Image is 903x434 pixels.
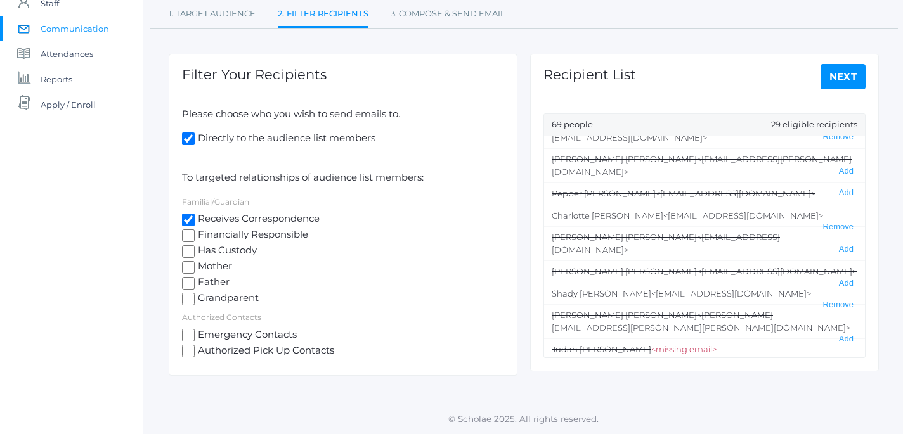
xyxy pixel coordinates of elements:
[835,166,857,177] button: Add
[182,197,249,207] label: Familial/Guardian
[552,310,850,333] span: <[PERSON_NAME][EMAIL_ADDRESS][PERSON_NAME][PERSON_NAME][DOMAIN_NAME]>
[543,67,636,82] h1: Recipient List
[835,278,857,289] button: Add
[41,41,93,67] span: Attendances
[552,188,656,198] span: Pepper [PERSON_NAME]
[182,132,195,145] input: Directly to the audience list members
[552,120,773,143] span: <[PERSON_NAME][EMAIL_ADDRESS][DOMAIN_NAME]>
[819,132,857,143] button: Remove
[182,170,504,185] p: To targeted relationships of audience list members:
[552,266,697,276] span: [PERSON_NAME] [PERSON_NAME]
[143,412,903,425] p: © Scholae 2025. All rights reserved.
[195,291,259,307] span: Grandparent
[41,92,96,117] span: Apply / Enroll
[195,243,257,259] span: Has Custody
[195,227,308,243] span: Financially Responsible
[552,154,852,177] span: <[EMAIL_ADDRESS][PERSON_NAME][DOMAIN_NAME]>
[544,114,865,136] div: 69 people
[552,210,663,220] span: Charlotte [PERSON_NAME]
[182,245,195,258] input: Has Custody
[182,261,195,274] input: Mother
[651,288,811,298] span: <[EMAIL_ADDRESS][DOMAIN_NAME]>
[656,188,815,198] span: <[EMAIL_ADDRESS][DOMAIN_NAME]>
[771,118,857,131] span: 29 eligible recipients
[552,344,651,354] span: Judah [PERSON_NAME]
[195,275,230,291] span: Father
[552,288,651,298] span: Shady [PERSON_NAME]
[651,344,717,354] span: <missing email>
[391,1,505,27] a: 3. Compose & Send Email
[552,154,697,164] span: [PERSON_NAME] [PERSON_NAME]
[182,67,327,82] h1: Filter Your Recipients
[663,210,823,220] span: <[EMAIL_ADDRESS][DOMAIN_NAME]>
[552,310,697,320] span: [PERSON_NAME] [PERSON_NAME]
[697,266,857,276] span: <[EMAIL_ADDRESS][DOMAIN_NAME]>
[182,277,195,290] input: Father
[835,244,857,255] button: Add
[182,329,195,341] input: Emergency Contacts
[182,229,195,242] input: Financially Responsible
[278,1,368,29] a: 2. Filter Recipients
[195,343,334,359] span: Authorized Pick Up Contacts
[182,312,261,322] label: Authorized Contacts
[182,214,195,226] input: Receives Correspondence
[195,212,320,227] span: Receives Correspondence
[182,345,195,357] input: Authorized Pick Up Contacts
[169,1,256,27] a: 1. Target Audience
[41,16,109,41] span: Communication
[41,67,72,92] span: Reports
[552,232,697,242] span: [PERSON_NAME] [PERSON_NAME]
[819,222,857,233] button: Remove
[821,64,866,89] a: Next
[182,293,195,305] input: Grandparent
[819,300,857,310] button: Remove
[195,259,232,275] span: Mother
[182,107,504,122] p: Please choose who you wish to send emails to.
[552,232,780,255] span: <[EMAIL_ADDRESS][DOMAIN_NAME]>
[195,328,297,343] span: Emergency Contacts
[835,334,857,345] button: Add
[835,188,857,198] button: Add
[195,131,375,147] span: Directly to the audience list members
